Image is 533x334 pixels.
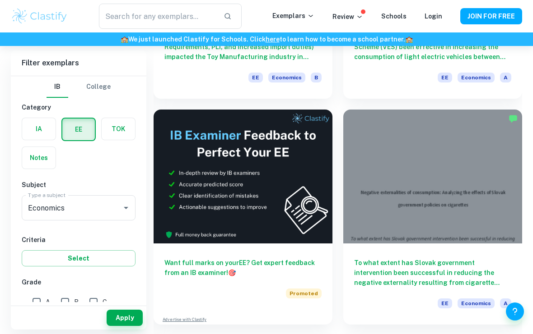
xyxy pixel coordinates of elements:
button: EE [62,119,95,140]
p: Exemplars [272,11,314,21]
a: Login [425,13,442,20]
span: Economics [458,73,495,82]
button: TOK [102,118,135,140]
button: Select [22,250,136,266]
label: Type a subject [28,191,65,199]
span: EE [248,73,263,82]
button: Apply [107,310,143,326]
span: 🏫 [405,36,413,43]
span: 🎯 [228,269,236,276]
span: B [311,73,322,82]
h6: To what extent has the Vehicular Emissions Scheme (VES) been effective in increasing the consumpt... [354,32,511,62]
img: Marked [509,114,518,123]
h6: Criteria [22,235,136,245]
span: 🏫 [121,36,128,43]
span: Promoted [286,288,322,298]
h6: How has government intervention (through BIS Requirements, PLI, and increased import duties) impa... [164,32,322,62]
button: IB [47,76,68,98]
a: Advertise with Clastify [163,316,206,323]
span: EE [438,298,452,308]
a: To what extent has Slovak government intervention been successful in reducing the negative extern... [343,110,522,325]
span: B [74,297,79,307]
a: Want full marks on yourEE? Get expert feedback from an IB examiner!PromotedAdvertise with Clastify [154,110,332,325]
h6: To what extent has Slovak government intervention been successful in reducing the negative extern... [354,258,511,288]
p: Review [332,12,363,22]
h6: We just launched Clastify for Schools. Click to learn how to become a school partner. [2,34,531,44]
button: Help and Feedback [506,302,524,320]
span: C [103,297,107,307]
h6: Subject [22,180,136,190]
button: JOIN FOR FREE [460,8,522,24]
span: Economics [268,73,305,82]
span: A [500,73,511,82]
span: EE [438,73,452,82]
button: College [86,76,111,98]
button: Notes [22,147,56,169]
img: Thumbnail [154,110,332,243]
button: Open [120,201,132,214]
button: IA [22,118,56,140]
a: Schools [381,13,407,20]
span: A [46,297,50,307]
img: Clastify logo [11,7,68,25]
div: Filter type choice [47,76,111,98]
h6: Grade [22,277,136,287]
input: Search for any exemplars... [99,4,216,29]
h6: Category [22,102,136,112]
h6: Filter exemplars [11,50,146,76]
h6: Want full marks on your EE ? Get expert feedback from an IB examiner! [164,258,322,278]
span: A [500,298,511,308]
span: Economics [458,298,495,308]
a: here [266,36,280,43]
